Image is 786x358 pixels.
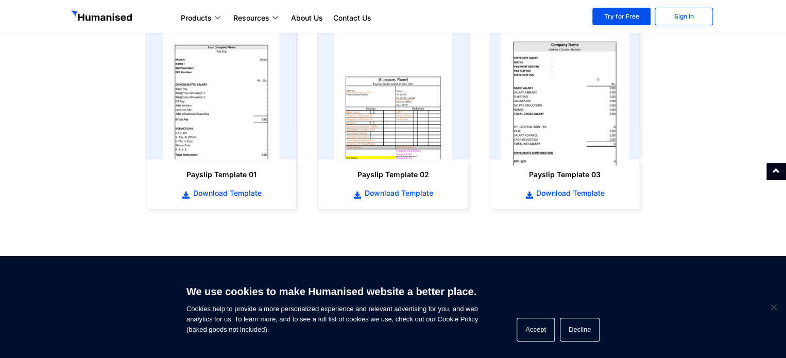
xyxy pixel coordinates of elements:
a: Sign In [655,8,713,25]
a: Products [176,12,228,24]
a: Download Template [328,187,457,199]
span: Download Template [534,188,605,198]
img: GetHumanised Logo [71,10,134,24]
a: Try for Free [592,8,651,25]
a: Contact Us [328,12,377,24]
span: Download Template [190,188,261,198]
span: Decline [768,302,778,312]
h6: Payslip Template 02 [328,169,457,180]
h6: Payslip Template 01 [157,169,286,180]
img: payslip template [163,30,280,159]
a: Download Template [157,187,286,199]
button: Decline [560,318,600,342]
button: Accept [517,318,555,342]
span: Cookies help to provide a more personalized experience and relevant advertising for you, and web ... [186,279,478,335]
img: payslip template [500,24,629,166]
img: payslip template [334,30,451,159]
span: Download Template [362,188,433,198]
a: About Us [286,12,328,24]
a: Resources [228,12,286,24]
h6: We use cookies to make Humanised website a better place. [186,284,478,299]
a: Download Template [500,187,629,199]
h6: Payslip Template 03 [500,169,629,180]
